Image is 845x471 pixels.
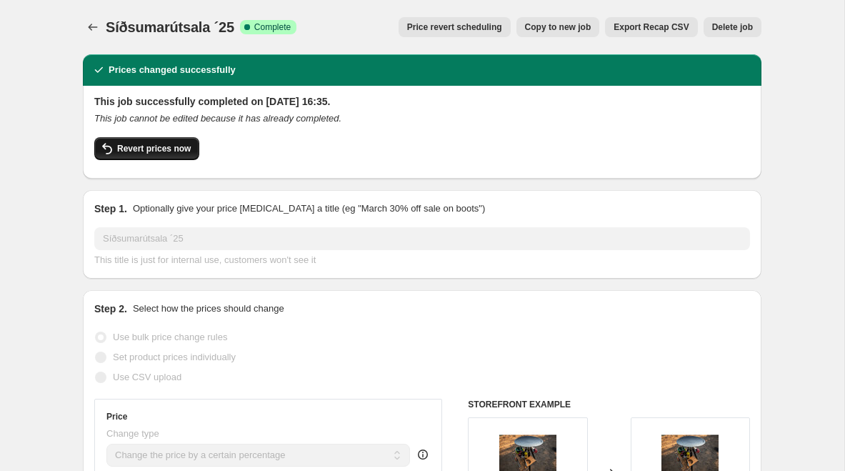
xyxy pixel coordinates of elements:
[94,113,341,124] i: This job cannot be edited because it has already completed.
[94,302,127,316] h2: Step 2.
[407,21,502,33] span: Price revert scheduling
[106,428,159,439] span: Change type
[416,447,430,462] div: help
[133,202,485,216] p: Optionally give your price [MEDICAL_DATA] a title (eg "March 30% off sale on boots")
[109,63,236,77] h2: Prices changed successfully
[614,21,689,33] span: Export Recap CSV
[117,143,191,154] span: Revert prices now
[94,137,199,160] button: Revert prices now
[712,21,753,33] span: Delete job
[94,227,750,250] input: 30% off holiday sale
[94,254,316,265] span: This title is just for internal use, customers won't see it
[106,411,127,422] h3: Price
[525,21,591,33] span: Copy to new job
[113,372,181,382] span: Use CSV upload
[468,399,750,410] h6: STOREFRONT EXAMPLE
[113,352,236,362] span: Set product prices individually
[94,94,750,109] h2: This job successfully completed on [DATE] 16:35.
[106,19,234,35] span: Síðsumarútsala ´25
[94,202,127,216] h2: Step 1.
[254,21,291,33] span: Complete
[113,332,227,342] span: Use bulk price change rules
[704,17,761,37] button: Delete job
[399,17,511,37] button: Price revert scheduling
[83,17,103,37] button: Price change jobs
[133,302,284,316] p: Select how the prices should change
[605,17,697,37] button: Export Recap CSV
[516,17,600,37] button: Copy to new job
